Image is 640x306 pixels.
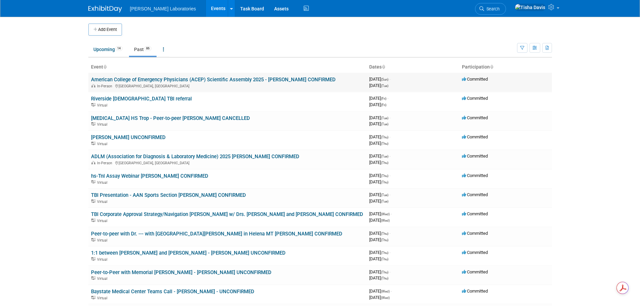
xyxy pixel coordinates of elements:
img: Virtual Event [91,296,95,299]
img: In-Person Event [91,84,95,87]
img: Virtual Event [91,122,95,126]
span: 86 [144,46,152,51]
span: - [389,250,390,255]
span: Committed [462,192,488,197]
span: (Tue) [381,155,388,158]
span: Committed [462,115,488,120]
span: - [389,134,390,139]
span: [DATE] [369,141,388,146]
span: (Thu) [381,142,388,145]
span: Committed [462,154,488,159]
span: (Fri) [381,103,386,107]
a: Sort by Participation Type [490,64,493,70]
th: Dates [367,61,459,73]
div: [GEOGRAPHIC_DATA], [GEOGRAPHIC_DATA] [91,83,364,88]
a: Sort by Start Date [382,64,385,70]
span: Committed [462,289,488,294]
span: [PERSON_NAME] Laboratories [130,6,196,11]
a: [MEDICAL_DATA] HS Trop - Peer-to-peer [PERSON_NAME] CANCELLED [91,115,250,121]
a: Search [475,3,506,15]
a: American College of Emergency Physicians (ACEP) Scientific Assembly 2025 - [PERSON_NAME] CONFIRMED [91,77,336,83]
span: Search [484,6,500,11]
span: Virtual [97,200,109,204]
span: (Thu) [381,251,388,255]
a: Upcoming14 [88,43,128,56]
span: (Sun) [381,78,388,81]
span: (Thu) [381,135,388,139]
span: (Thu) [381,174,388,178]
span: [DATE] [369,179,388,184]
span: Virtual [97,122,109,127]
a: TBI Corporate Approval Strategy/Navigation [PERSON_NAME] w/ Drs. [PERSON_NAME] and [PERSON_NAME] ... [91,211,363,217]
span: Virtual [97,257,109,262]
span: Virtual [97,276,109,281]
img: Virtual Event [91,180,95,184]
span: Committed [462,211,488,216]
a: Baystate Medical Center Teams Call - [PERSON_NAME] - UNCONFIRMED [91,289,254,295]
a: Sort by Event Name [103,64,106,70]
span: [DATE] [369,96,388,101]
a: ADLM (Association for Diagnosis & Laboratory Medicine) 2025 [PERSON_NAME] CONFIRMED [91,154,299,160]
span: (Tue) [381,200,388,203]
a: [PERSON_NAME] UNCONFIRMED [91,134,166,140]
span: - [389,269,390,274]
span: (Tue) [381,193,388,197]
span: - [389,173,390,178]
span: (Wed) [381,290,390,293]
img: Virtual Event [91,219,95,222]
span: (Fri) [381,97,386,100]
img: Virtual Event [91,276,95,280]
span: [DATE] [369,289,392,294]
span: (Thu) [381,180,388,184]
span: (Thu) [381,232,388,235]
span: [DATE] [369,237,388,242]
span: (Thu) [381,270,388,274]
span: - [391,211,392,216]
span: - [391,289,392,294]
span: [DATE] [369,295,390,300]
a: Peer-to-peer with Dr. --- with [GEOGRAPHIC_DATA][PERSON_NAME] in Helena MT [PERSON_NAME] CONFIRMED [91,231,342,237]
img: Tisha Davis [515,4,546,11]
span: [DATE] [369,160,388,165]
span: [DATE] [369,211,392,216]
span: (Thu) [381,257,388,261]
span: (Thu) [381,238,388,242]
span: [DATE] [369,173,390,178]
span: [DATE] [369,121,388,126]
span: (Thu) [381,161,388,165]
span: Virtual [97,180,109,185]
span: - [389,192,390,197]
span: [DATE] [369,83,388,88]
span: [DATE] [369,115,390,120]
span: [DATE] [369,256,388,261]
img: Virtual Event [91,238,95,242]
span: Virtual [97,219,109,223]
span: In-Person [97,84,114,88]
span: [DATE] [369,154,390,159]
span: [DATE] [369,250,390,255]
span: (Tue) [381,122,388,126]
span: Virtual [97,296,109,300]
span: [DATE] [369,275,388,280]
span: (Thu) [381,276,388,280]
span: (Tue) [381,116,388,120]
span: Committed [462,96,488,101]
span: Virtual [97,142,109,146]
img: Virtual Event [91,200,95,203]
a: hs-TnI Assay Webinar [PERSON_NAME] CONFIRMED [91,173,208,179]
img: Virtual Event [91,257,95,261]
a: Riverside [DEMOGRAPHIC_DATA] TBI referral [91,96,192,102]
span: 14 [115,46,123,51]
span: In-Person [97,161,114,165]
span: Virtual [97,238,109,243]
span: [DATE] [369,199,388,204]
span: [DATE] [369,77,390,82]
span: (Wed) [381,219,390,222]
span: - [389,231,390,236]
span: [DATE] [369,134,390,139]
img: Virtual Event [91,142,95,145]
div: [GEOGRAPHIC_DATA], [GEOGRAPHIC_DATA] [91,160,364,165]
span: Committed [462,173,488,178]
span: Committed [462,77,488,82]
span: Committed [462,269,488,274]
